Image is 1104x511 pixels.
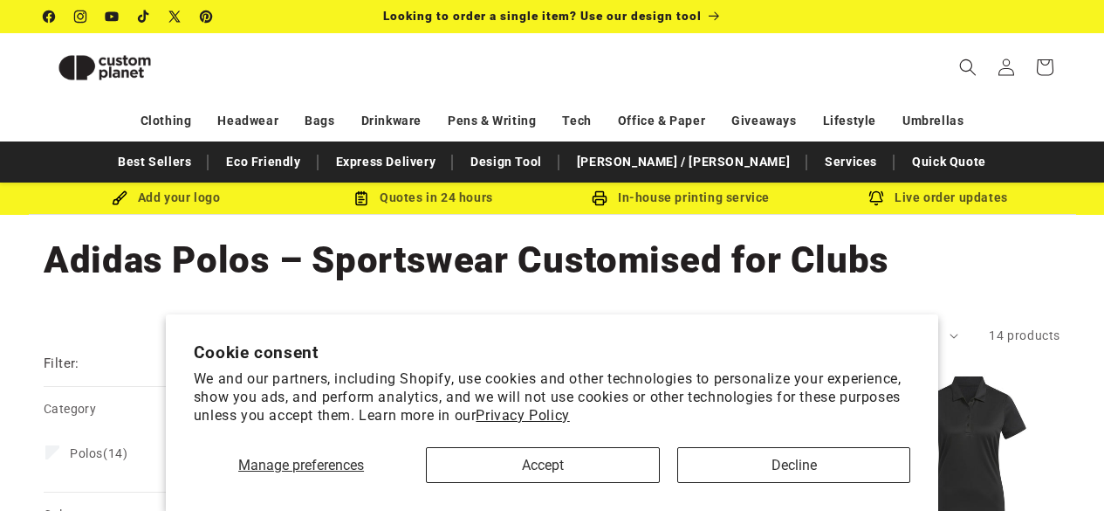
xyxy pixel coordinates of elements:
[618,106,705,136] a: Office & Paper
[949,48,987,86] summary: Search
[38,187,295,209] div: Add your logo
[305,106,334,136] a: Bags
[361,106,422,136] a: Drinkware
[295,187,552,209] div: Quotes in 24 hours
[989,328,1060,342] span: 14 products
[1017,427,1104,511] iframe: Chat Widget
[823,106,876,136] a: Lifestyle
[448,106,536,136] a: Pens & Writing
[194,447,409,483] button: Manage preferences
[731,106,796,136] a: Giveaways
[217,147,309,177] a: Eco Friendly
[217,106,278,136] a: Headwear
[383,9,702,23] span: Looking to order a single item? Use our design tool
[327,147,445,177] a: Express Delivery
[426,447,659,483] button: Accept
[816,147,886,177] a: Services
[353,190,369,206] img: Order Updates Icon
[44,354,79,374] h2: Filter:
[810,187,1067,209] div: Live order updates
[194,342,911,363] h2: Cookie consent
[462,147,551,177] a: Design Tool
[70,445,127,461] span: (14)
[109,147,200,177] a: Best Sellers
[70,446,103,460] span: Polos
[44,40,166,95] img: Custom Planet
[677,447,910,483] button: Decline
[112,190,127,206] img: Brush Icon
[44,402,96,416] span: Category
[141,106,192,136] a: Clothing
[868,190,884,206] img: Order updates
[568,147,799,177] a: [PERSON_NAME] / [PERSON_NAME]
[238,457,364,473] span: Manage preferences
[592,190,607,206] img: In-house printing
[476,407,569,424] a: Privacy Policy
[562,106,591,136] a: Tech
[902,106,963,136] a: Umbrellas
[38,33,225,101] a: Custom Planet
[903,147,995,177] a: Quick Quote
[44,237,1060,284] h1: Adidas Polos – Sportswear Customised for Clubs
[44,387,271,432] summary: Category (0 selected)
[552,187,810,209] div: In-house printing service
[194,370,911,425] p: We and our partners, including Shopify, use cookies and other technologies to personalize your ex...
